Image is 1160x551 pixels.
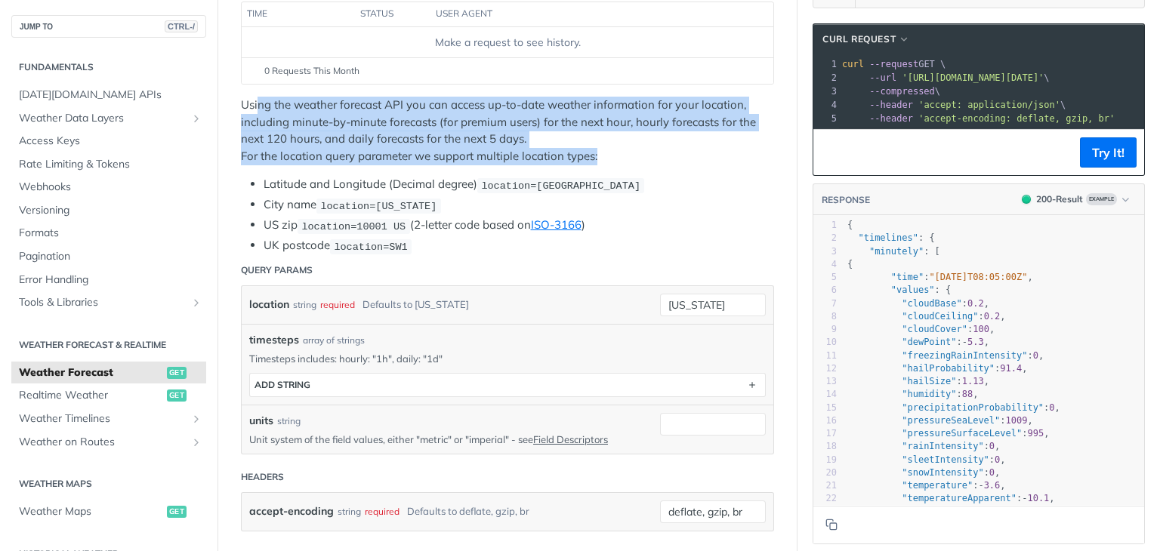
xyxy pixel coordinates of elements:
[19,388,163,403] span: Realtime Weather
[264,237,774,254] li: UK postcode
[995,454,1000,465] span: 0
[248,35,767,51] div: Make a request to see history.
[842,72,1050,83] span: \
[813,414,837,427] div: 16
[11,338,206,352] h2: Weather Forecast & realtime
[1022,493,1027,503] span: -
[813,85,839,98] div: 3
[962,337,967,347] span: -
[1027,428,1044,439] span: 995
[19,88,202,103] span: [DATE][DOMAIN_NAME] APIs
[264,64,359,78] span: 0 Requests This Month
[190,413,202,425] button: Show subpages for Weather Timelines
[847,441,1000,451] span: : ,
[902,324,967,334] span: "cloudCover"
[902,389,956,399] span: "humidity"
[11,362,206,384] a: Weather Forecastget
[869,59,918,69] span: --request
[813,219,837,232] div: 1
[190,436,202,448] button: Show subpages for Weather on Routes
[430,2,743,26] th: user agent
[11,176,206,199] a: Webhooks
[842,59,864,69] span: curl
[918,100,1060,110] span: 'accept: application/json'
[989,441,995,451] span: 0
[264,176,774,193] li: Latitude and Longitude (Decimal degree)
[19,111,187,126] span: Weather Data Layers
[813,245,837,258] div: 3
[249,413,273,429] label: units
[847,376,989,386] span: : ,
[813,440,837,453] div: 18
[813,284,837,297] div: 6
[902,428,1022,439] span: "pressureSurfaceLevel"
[264,196,774,214] li: City name
[19,435,187,450] span: Weather on Routes
[249,352,766,365] p: Timesteps includes: hourly: "1h", daily: "1d"
[264,217,774,234] li: US zip (2-letter code based on )
[891,285,935,295] span: "values"
[338,500,361,522] div: string
[11,15,206,38] button: JUMP TOCTRL-/
[813,258,837,271] div: 4
[847,285,951,295] span: : {
[902,467,983,478] span: "snowIntensity"
[813,232,837,245] div: 2
[11,245,206,268] a: Pagination
[19,272,202,288] span: Error Handling
[1027,493,1049,503] span: 10.1
[847,298,989,309] span: : ,
[1033,350,1038,361] span: 0
[255,379,310,390] div: ADD string
[813,112,839,125] div: 5
[365,500,400,522] div: required
[902,402,1044,413] span: "precipitationProbability"
[847,220,853,230] span: {
[19,249,202,264] span: Pagination
[869,246,924,257] span: "minutely"
[19,504,163,519] span: Weather Maps
[249,432,637,446] p: Unit system of the field values, either "metric" or "imperial" - see
[1036,192,1083,206] div: 200 - Result
[902,454,989,465] span: "sleetIntensity"
[817,32,915,47] button: cURL Request
[11,153,206,176] a: Rate Limiting & Tokens
[847,272,1033,282] span: : ,
[847,389,979,399] span: : ,
[11,130,206,152] a: Access Keys
[847,324,995,334] span: : ,
[847,232,935,243] span: : {
[1080,137,1137,168] button: Try It!
[967,337,984,347] span: 5.3
[847,311,1006,322] span: : ,
[249,294,289,316] label: location
[962,389,973,399] span: 88
[813,362,837,375] div: 12
[869,113,913,124] span: --header
[902,298,961,309] span: "cloudBase"
[821,192,871,208] button: RESPONSE
[167,367,187,379] span: get
[250,374,765,396] button: ADD string
[165,20,198,32] span: CTRL-/
[167,506,187,518] span: get
[869,100,913,110] span: --header
[11,384,206,407] a: Realtime Weatherget
[984,311,1001,322] span: 0.2
[11,84,206,106] a: [DATE][DOMAIN_NAME] APIs
[978,480,983,491] span: -
[847,415,1033,426] span: : ,
[242,2,355,26] th: time
[293,294,316,316] div: string
[19,180,202,195] span: Webhooks
[813,336,837,349] div: 10
[984,480,1001,491] span: 3.6
[847,350,1044,361] span: : ,
[842,100,1066,110] span: \
[11,60,206,74] h2: Fundamentals
[813,349,837,362] div: 11
[869,72,896,83] span: --url
[813,375,837,388] div: 13
[11,199,206,222] a: Versioning
[902,493,1017,503] span: "temperatureApparent"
